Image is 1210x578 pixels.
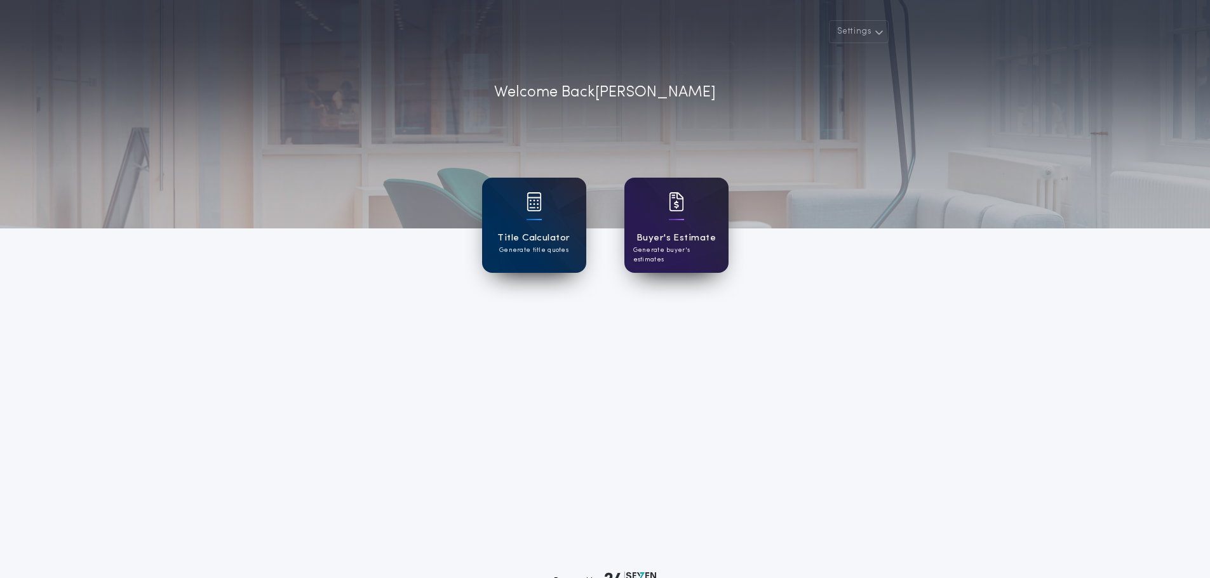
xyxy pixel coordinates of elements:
[829,20,889,43] button: Settings
[482,178,586,273] a: card iconTitle CalculatorGenerate title quotes
[636,231,716,246] h1: Buyer's Estimate
[527,192,542,211] img: card icon
[669,192,684,211] img: card icon
[497,231,570,246] h1: Title Calculator
[624,178,729,273] a: card iconBuyer's EstimateGenerate buyer's estimates
[633,246,720,265] p: Generate buyer's estimates
[499,246,568,255] p: Generate title quotes
[494,81,716,104] p: Welcome Back [PERSON_NAME]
